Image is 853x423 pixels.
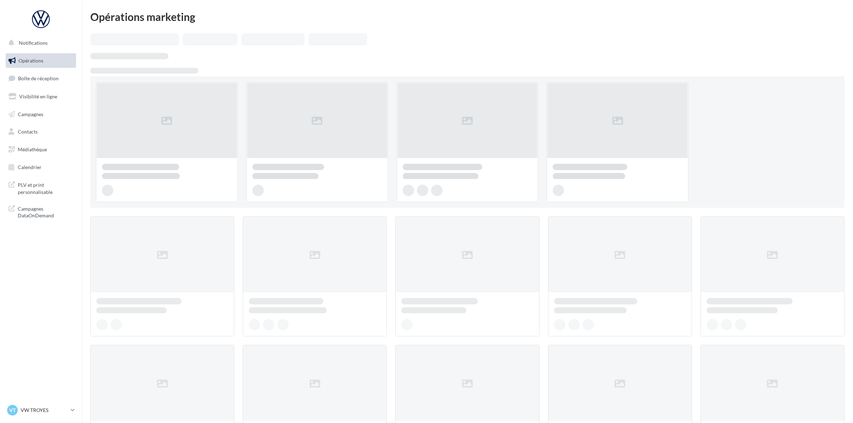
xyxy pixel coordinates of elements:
span: Médiathèque [18,146,47,152]
a: Boîte de réception [4,71,77,86]
span: Calendrier [18,164,42,170]
a: Opérations [4,53,77,68]
span: VT [9,407,16,414]
a: PLV et print personnalisable [4,177,77,198]
a: Médiathèque [4,142,77,157]
a: Visibilité en ligne [4,89,77,104]
a: VT VW TROYES [6,403,76,417]
a: Calendrier [4,160,77,175]
p: VW TROYES [21,407,68,414]
span: Campagnes [18,111,43,117]
span: Notifications [19,40,48,46]
span: Contacts [18,129,38,135]
a: Campagnes DataOnDemand [4,201,77,222]
div: Opérations marketing [90,11,844,22]
span: Boîte de réception [18,75,59,81]
span: Visibilité en ligne [19,93,57,99]
span: Campagnes DataOnDemand [18,204,73,219]
span: Opérations [18,58,43,64]
span: PLV et print personnalisable [18,180,73,195]
a: Contacts [4,124,77,139]
button: Notifications [4,36,75,50]
a: Campagnes [4,107,77,122]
